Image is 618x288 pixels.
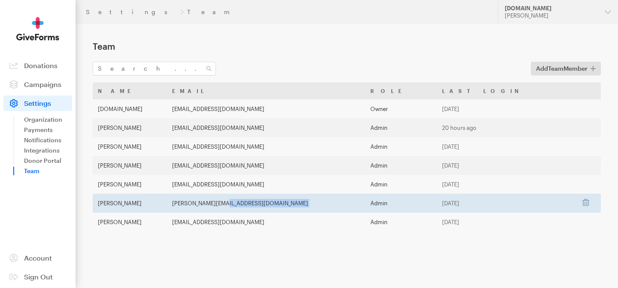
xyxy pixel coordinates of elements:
[93,99,167,118] td: [DOMAIN_NAME]
[437,82,576,99] th: Last Login: activate to sort column ascending
[365,194,437,213] td: Admin
[3,58,72,73] a: Donations
[531,62,601,75] button: AddTeamMember
[505,5,598,12] div: [DOMAIN_NAME]
[24,156,72,166] a: Donor Portal
[437,175,576,194] td: [DATE]
[24,166,72,176] a: Team
[167,175,365,194] td: [EMAIL_ADDRESS][DOMAIN_NAME]
[93,41,601,51] h1: Team
[365,82,437,99] th: Role: activate to sort column ascending
[24,145,72,156] a: Integrations
[24,125,72,135] a: Payments
[93,213,167,231] td: [PERSON_NAME]
[167,213,365,231] td: [EMAIL_ADDRESS][DOMAIN_NAME]
[93,175,167,194] td: [PERSON_NAME]
[365,99,437,118] td: Owner
[365,118,437,137] td: Admin
[437,137,576,156] td: [DATE]
[3,96,72,111] a: Settings
[3,250,72,266] a: Account
[536,63,588,74] span: Add Member
[365,137,437,156] td: Admin
[365,213,437,231] td: Admin
[93,137,167,156] td: [PERSON_NAME]
[437,118,576,137] td: 20 hours ago
[437,156,576,175] td: [DATE]
[167,118,365,137] td: [EMAIL_ADDRESS][DOMAIN_NAME]
[93,62,216,75] input: Search...
[167,156,365,175] td: [EMAIL_ADDRESS][DOMAIN_NAME]
[548,65,563,72] span: Team
[167,82,365,99] th: Email: activate to sort column ascending
[24,80,61,88] span: Campaigns
[437,213,576,231] td: [DATE]
[3,269,72,285] a: Sign Out
[24,135,72,145] a: Notifications
[16,17,59,41] img: GiveForms
[24,61,58,69] span: Donations
[93,82,167,99] th: Name: activate to sort column ascending
[93,194,167,213] td: [PERSON_NAME]
[167,99,365,118] td: [EMAIL_ADDRESS][DOMAIN_NAME]
[365,156,437,175] td: Admin
[24,254,52,262] span: Account
[167,194,365,213] td: [PERSON_NAME][EMAIL_ADDRESS][DOMAIN_NAME]
[167,137,365,156] td: [EMAIL_ADDRESS][DOMAIN_NAME]
[505,12,598,19] div: [PERSON_NAME]
[93,118,167,137] td: [PERSON_NAME]
[3,77,72,92] a: Campaigns
[24,99,51,107] span: Settings
[24,273,53,281] span: Sign Out
[365,175,437,194] td: Admin
[93,156,167,175] td: [PERSON_NAME]
[86,9,177,15] a: Settings
[24,114,72,125] a: Organization
[437,99,576,118] td: [DATE]
[437,194,576,213] td: [DATE]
